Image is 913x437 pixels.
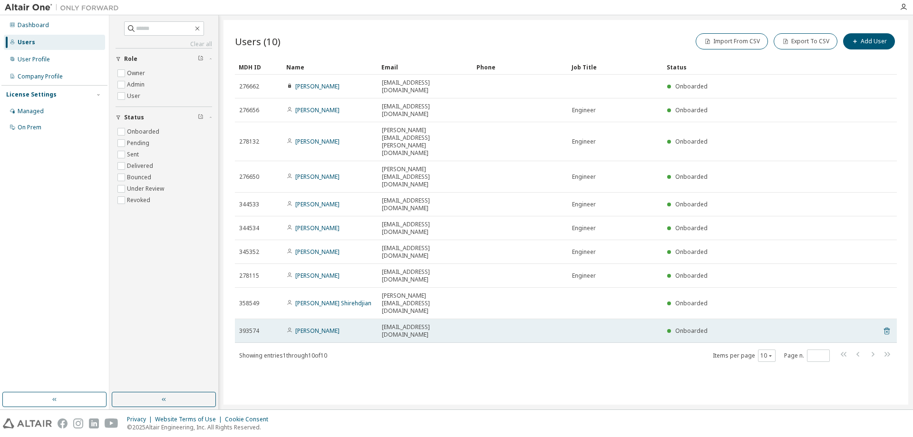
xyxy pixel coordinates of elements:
label: Owner [127,68,147,79]
span: Clear filter [198,114,204,121]
div: Phone [476,59,564,75]
span: 358549 [239,300,259,307]
span: Engineer [572,173,596,181]
a: [PERSON_NAME] [295,82,340,90]
a: [PERSON_NAME] [295,272,340,280]
div: MDH ID [239,59,279,75]
span: Onboarded [675,106,708,114]
span: Items per page [713,350,776,362]
button: 10 [760,352,773,359]
div: On Prem [18,124,41,131]
span: 344534 [239,224,259,232]
span: 276662 [239,83,259,90]
span: Engineer [572,107,596,114]
span: [EMAIL_ADDRESS][DOMAIN_NAME] [382,323,468,339]
div: Website Terms of Use [155,416,225,423]
span: Onboarded [675,272,708,280]
label: Revoked [127,194,152,206]
img: Altair One [5,3,124,12]
span: [EMAIL_ADDRESS][DOMAIN_NAME] [382,268,468,283]
span: Onboarded [675,82,708,90]
label: Bounced [127,172,153,183]
span: [EMAIL_ADDRESS][DOMAIN_NAME] [382,197,468,212]
span: Engineer [572,201,596,208]
div: Cookie Consent [225,416,274,423]
div: Email [381,59,469,75]
button: Export To CSV [774,33,837,49]
img: facebook.svg [58,418,68,428]
label: Onboarded [127,126,161,137]
span: 276650 [239,173,259,181]
span: [EMAIL_ADDRESS][DOMAIN_NAME] [382,79,468,94]
a: [PERSON_NAME] [295,106,340,114]
img: linkedin.svg [89,418,99,428]
span: Onboarded [675,224,708,232]
span: Onboarded [675,137,708,146]
span: [PERSON_NAME][EMAIL_ADDRESS][DOMAIN_NAME] [382,292,468,315]
a: [PERSON_NAME] [295,137,340,146]
img: instagram.svg [73,418,83,428]
span: 345352 [239,248,259,256]
span: Onboarded [675,248,708,256]
span: Onboarded [675,173,708,181]
button: Status [116,107,212,128]
span: Onboarded [675,200,708,208]
span: Status [124,114,144,121]
span: Engineer [572,224,596,232]
label: Delivered [127,160,155,172]
span: Users (10) [235,35,281,48]
div: Managed [18,107,44,115]
span: Engineer [572,138,596,146]
span: Role [124,55,137,63]
span: Page n. [784,350,830,362]
div: License Settings [6,91,57,98]
a: [PERSON_NAME] [295,200,340,208]
span: 276656 [239,107,259,114]
span: [PERSON_NAME][EMAIL_ADDRESS][PERSON_NAME][DOMAIN_NAME] [382,126,468,157]
div: Name [286,59,374,75]
img: youtube.svg [105,418,118,428]
a: [PERSON_NAME] [295,173,340,181]
span: Onboarded [675,299,708,307]
span: Onboarded [675,327,708,335]
label: Under Review [127,183,166,194]
span: [PERSON_NAME][EMAIL_ADDRESS][DOMAIN_NAME] [382,165,468,188]
span: 393574 [239,327,259,335]
a: [PERSON_NAME] [295,224,340,232]
div: Privacy [127,416,155,423]
img: altair_logo.svg [3,418,52,428]
label: Sent [127,149,141,160]
span: Clear filter [198,55,204,63]
button: Import From CSV [696,33,768,49]
div: Users [18,39,35,46]
span: [EMAIL_ADDRESS][DOMAIN_NAME] [382,244,468,260]
div: Job Title [572,59,659,75]
span: 278132 [239,138,259,146]
p: © 2025 Altair Engineering, Inc. All Rights Reserved. [127,423,274,431]
label: Admin [127,79,146,90]
span: Engineer [572,248,596,256]
a: [PERSON_NAME] [295,327,340,335]
span: [EMAIL_ADDRESS][DOMAIN_NAME] [382,103,468,118]
button: Add User [843,33,895,49]
span: 278115 [239,272,259,280]
div: Dashboard [18,21,49,29]
button: Role [116,49,212,69]
label: Pending [127,137,151,149]
span: [EMAIL_ADDRESS][DOMAIN_NAME] [382,221,468,236]
div: User Profile [18,56,50,63]
label: User [127,90,142,102]
div: Status [667,59,847,75]
a: Clear all [116,40,212,48]
span: Showing entries 1 through 10 of 10 [239,351,327,359]
a: [PERSON_NAME] [295,248,340,256]
span: Engineer [572,272,596,280]
div: Company Profile [18,73,63,80]
a: [PERSON_NAME] Shirehdjian [295,299,371,307]
span: 344533 [239,201,259,208]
